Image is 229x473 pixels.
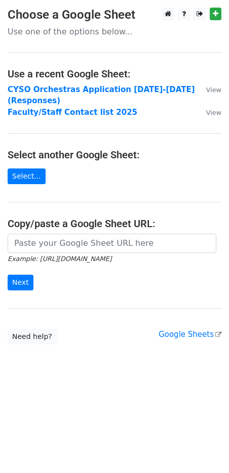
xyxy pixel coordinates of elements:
h4: Copy/paste a Google Sheet URL: [8,218,221,230]
input: Next [8,275,33,290]
p: Use one of the options below... [8,26,221,37]
small: Example: [URL][DOMAIN_NAME] [8,255,111,263]
h4: Select another Google Sheet: [8,149,221,161]
a: CYSO Orchestras Application [DATE]-[DATE] (Responses) [8,85,195,106]
h4: Use a recent Google Sheet: [8,68,221,80]
a: View [196,85,221,94]
h3: Choose a Google Sheet [8,8,221,22]
small: View [206,109,221,116]
a: Faculty/Staff Contact list 2025 [8,108,137,117]
a: Select... [8,168,46,184]
input: Paste your Google Sheet URL here [8,234,216,253]
small: View [206,86,221,94]
a: Google Sheets [159,330,221,339]
a: Need help? [8,329,57,345]
a: View [196,108,221,117]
